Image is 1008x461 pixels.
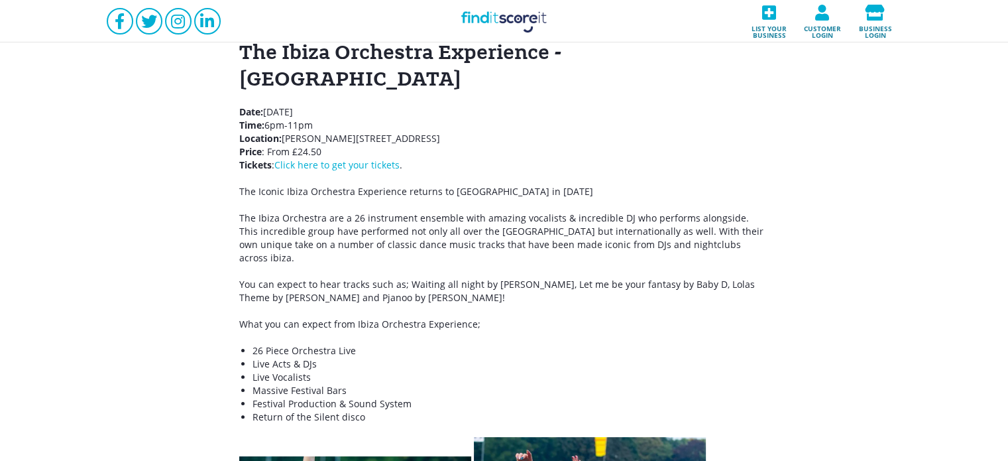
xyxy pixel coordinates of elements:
strong: Date: [239,105,263,118]
li: Live Vocalists [252,371,769,384]
li: Festival Production & Sound System [252,397,769,411]
p: What you can expect from Ibiza Orchestra Experience; [239,318,769,331]
p: The Ibiza Orchestra are a 26 instrument ensemble with amazing vocalists & incredible DJ who perfo... [239,212,769,265]
li: Live Acts & DJs [252,358,769,371]
li: Massive Festival Bars [252,384,769,397]
strong: Tickets [239,159,272,171]
span: Business login [853,21,898,38]
strong: Price [239,145,262,158]
strong: Location: [239,132,282,145]
li: Return of the Silent disco [252,411,769,424]
span: Customer login [800,21,845,38]
a: Business login [849,1,902,42]
span: 6pm-11pm [239,119,313,131]
span: List your business [747,21,792,38]
span: : From £24.50 : . [239,145,402,171]
strong: Time: [239,119,264,131]
a: Click here to get your tickets [274,159,400,171]
p: The Iconic Ibiza Orchestra Experience returns to [GEOGRAPHIC_DATA] in [DATE] [239,185,769,198]
span: [PERSON_NAME][STREET_ADDRESS] [239,132,440,145]
h1: The Ibiza Orchestra Experience - [GEOGRAPHIC_DATA] [239,39,769,92]
a: List your business [743,1,796,42]
p: You can expect to hear tracks such as; Waiting all night by [PERSON_NAME], Let me be your fantasy... [239,278,769,304]
span: [DATE] [239,105,293,118]
li: 26 Piece Orchestra Live [252,344,769,358]
a: Customer login [796,1,849,42]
